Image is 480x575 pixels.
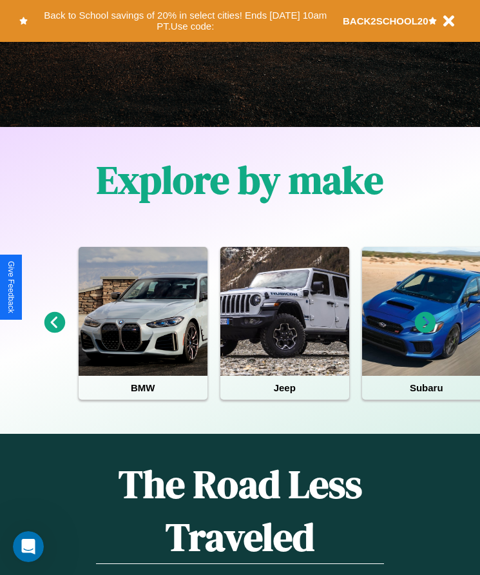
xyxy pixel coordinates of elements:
iframe: Intercom live chat [13,531,44,562]
button: Back to School savings of 20% in select cities! Ends [DATE] 10am PT.Use code: [28,6,343,35]
div: Give Feedback [6,261,15,313]
h4: BMW [79,376,207,400]
h1: Explore by make [97,153,383,206]
h4: Jeep [220,376,349,400]
b: BACK2SCHOOL20 [343,15,428,26]
h1: The Road Less Traveled [96,458,384,564]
